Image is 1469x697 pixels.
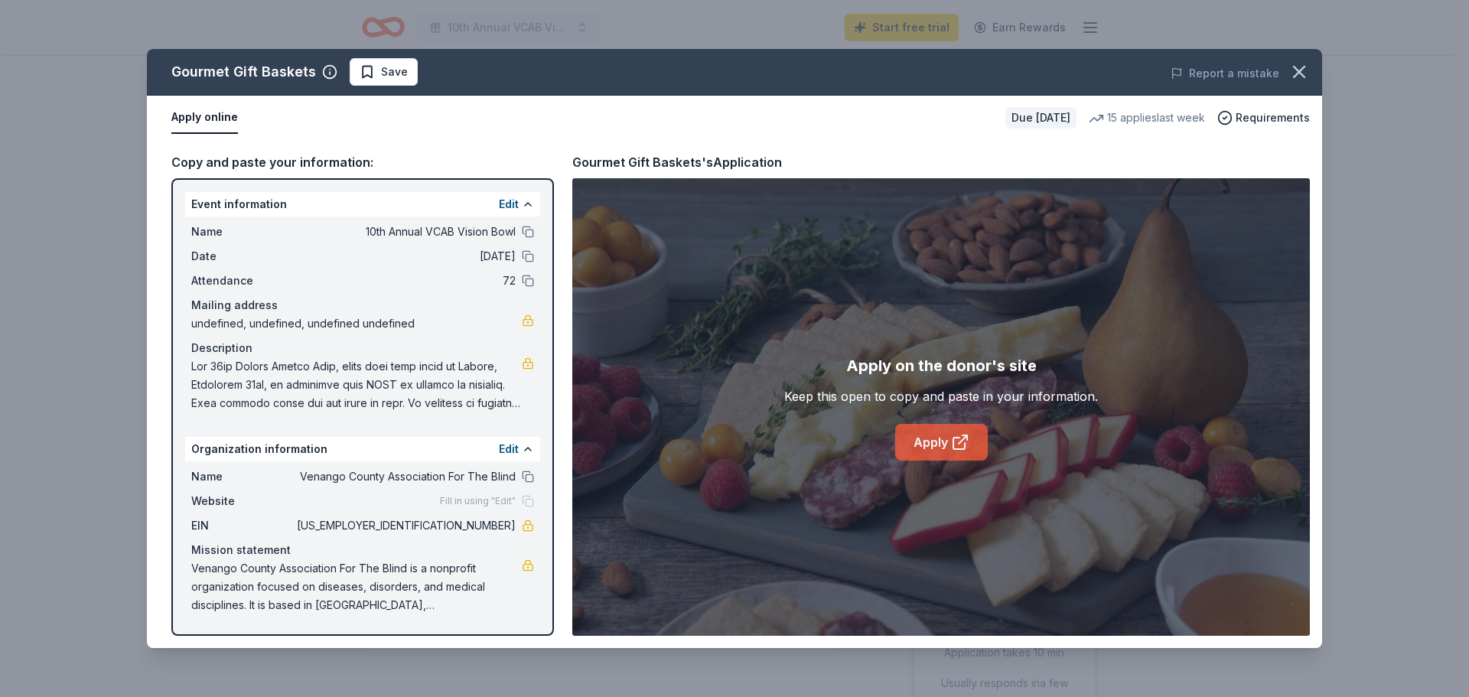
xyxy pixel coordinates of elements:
div: Mailing address [191,296,534,314]
button: Report a mistake [1171,64,1279,83]
span: Attendance [191,272,294,290]
div: Due [DATE] [1005,107,1077,129]
span: Website [191,492,294,510]
button: Save [350,58,418,86]
button: Edit [499,195,519,213]
span: Date [191,247,294,265]
div: Apply on the donor's site [846,353,1037,378]
div: Description [191,339,534,357]
span: Name [191,223,294,241]
div: Gourmet Gift Baskets's Application [572,152,782,172]
div: Mission statement [191,541,534,559]
span: [US_EMPLOYER_IDENTIFICATION_NUMBER] [294,516,516,535]
span: Name [191,467,294,486]
span: Requirements [1236,109,1310,127]
span: 10th Annual VCAB Vision Bowl [294,223,516,241]
div: 15 applies last week [1089,109,1205,127]
span: [DATE] [294,247,516,265]
div: Organization information [185,437,540,461]
div: Event information [185,192,540,217]
button: Apply online [171,102,238,134]
span: Venango County Association For The Blind is a nonprofit organization focused on diseases, disorde... [191,559,522,614]
span: Lor 36ip Dolors Ametco Adip, elits doei temp incid ut Labore, Etdolorem 31al, en adminimve quis N... [191,357,522,412]
div: Keep this open to copy and paste in your information. [784,387,1098,405]
span: Save [381,63,408,81]
span: undefined, undefined, undefined undefined [191,314,522,333]
span: Venango County Association For The Blind [294,467,516,486]
span: EIN [191,516,294,535]
span: Fill in using "Edit" [440,495,516,507]
a: Apply [895,424,988,461]
button: Edit [499,440,519,458]
button: Requirements [1217,109,1310,127]
div: Gourmet Gift Baskets [171,60,316,84]
span: 72 [294,272,516,290]
div: Copy and paste your information: [171,152,554,172]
